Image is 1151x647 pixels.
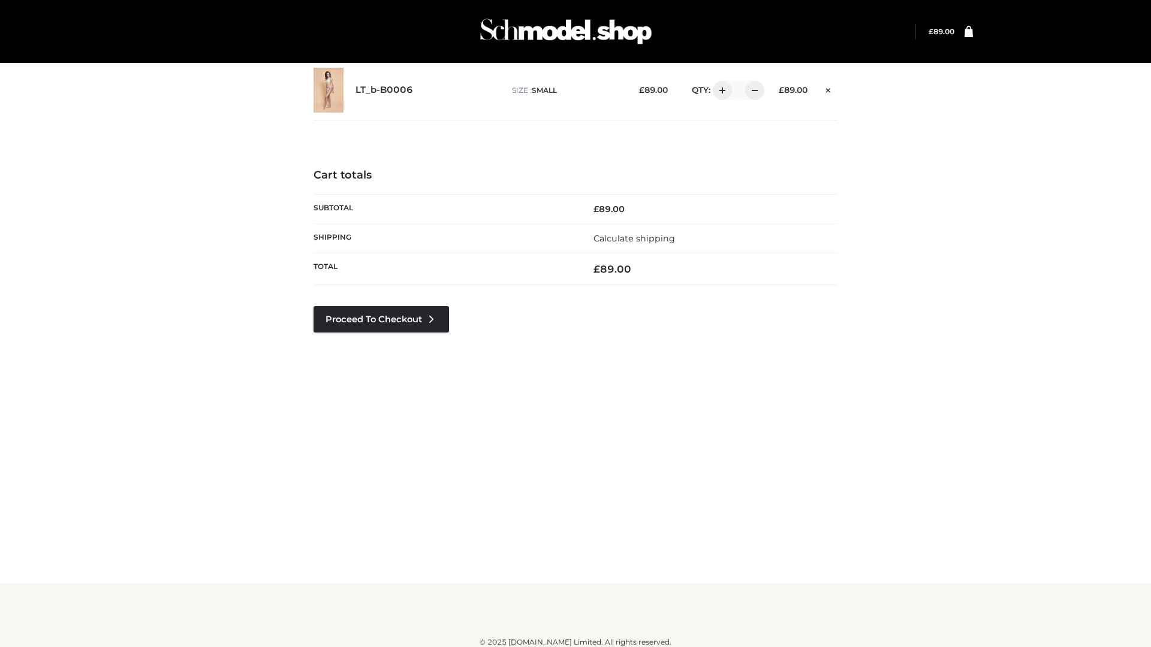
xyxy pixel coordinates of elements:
bdi: 89.00 [639,85,668,95]
bdi: 89.00 [929,27,954,36]
span: £ [593,263,600,275]
a: LT_b-B0006 [355,84,413,96]
span: £ [929,27,933,36]
bdi: 89.00 [593,204,625,214]
span: £ [639,85,644,95]
h4: Cart totals [314,169,837,182]
span: £ [779,85,784,95]
img: Schmodel Admin 964 [476,8,656,55]
th: Subtotal [314,194,575,223]
th: Total [314,253,575,285]
a: Proceed to Checkout [314,306,449,332]
a: Calculate shipping [593,233,675,244]
p: size : [512,85,620,96]
span: SMALL [532,86,557,95]
bdi: 89.00 [779,85,807,95]
span: £ [593,204,599,214]
bdi: 89.00 [593,263,631,275]
a: £89.00 [929,27,954,36]
th: Shipping [314,223,575,253]
div: QTY: [680,81,760,100]
a: Remove this item [819,81,837,96]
